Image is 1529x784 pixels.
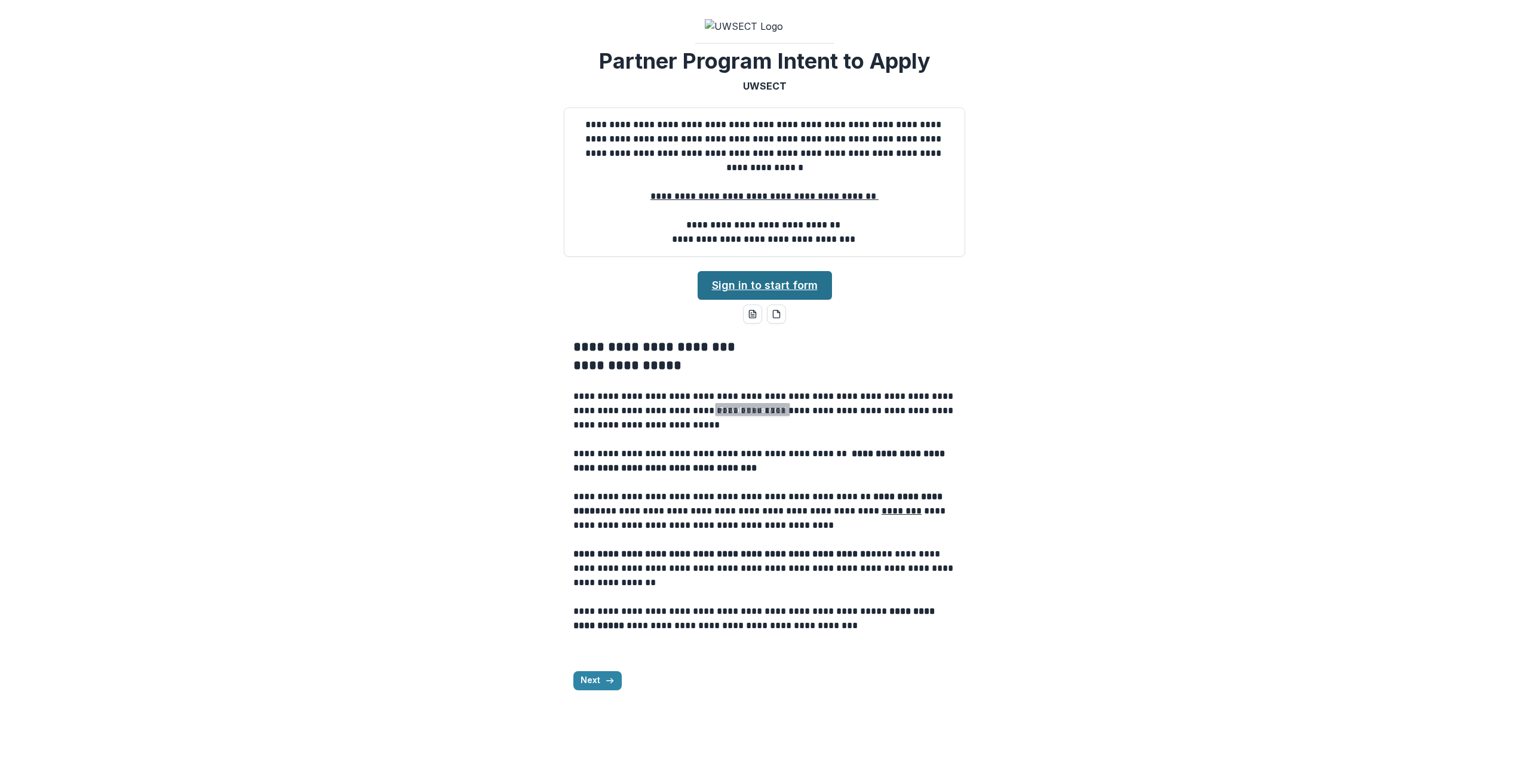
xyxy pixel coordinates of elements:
[743,79,787,93] p: UWSECT
[698,271,832,300] a: Sign in to start form
[573,671,622,690] button: Next
[705,19,824,33] img: UWSECT Logo
[599,48,931,74] h2: Partner Program Intent to Apply
[767,305,786,324] button: pdf-download
[743,305,762,324] button: word-download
